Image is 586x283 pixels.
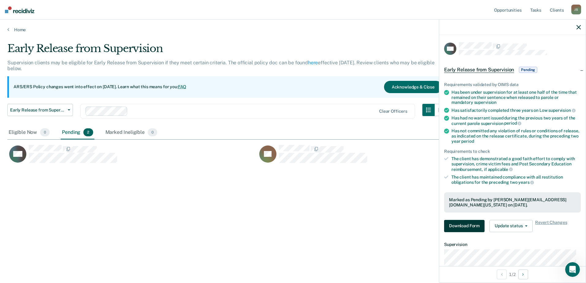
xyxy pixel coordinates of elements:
[444,149,581,154] div: Requirements to check
[178,84,187,89] a: FAQ
[488,167,513,172] span: applicable
[7,60,435,71] p: Supervision clients may be eligible for Early Release from Supervision if they meet certain crite...
[518,270,528,279] button: Next Opportunity
[489,220,533,232] button: Update status
[5,6,34,13] img: Recidiviz
[104,126,159,139] div: Marked Ineligible
[504,121,521,126] span: period
[379,109,407,114] div: Clear officers
[308,60,318,66] a: here
[444,242,581,247] dt: Supervision
[7,27,579,32] a: Home
[40,128,50,136] span: 0
[474,100,497,105] span: supervision
[10,108,65,113] span: Early Release from Supervision
[497,270,507,279] button: Previous Opportunity
[384,81,442,93] button: Acknowledge & Close
[571,5,581,14] div: J S
[519,67,537,73] span: Pending
[61,126,94,139] div: Pending
[7,145,257,169] div: CaseloadOpportunityCell-08031274
[83,128,93,136] span: 2
[451,90,581,105] div: Has been under supervision for at least one half of the time that remained on their sentence when...
[13,84,186,90] p: ARS/ERS Policy changes went into effect on [DATE]. Learn what this means for you:
[444,220,487,232] a: Navigate to form link
[449,197,576,208] div: Marked as Pending by [PERSON_NAME][EMAIL_ADDRESS][DOMAIN_NAME][US_STATE] on [DATE].
[518,180,534,185] span: years
[461,139,474,144] span: period
[148,128,157,136] span: 0
[451,156,581,172] div: The client has demonstrated a good faith effort to comply with supervision, crime victim fees and...
[451,175,581,185] div: The client has maintained compliance with all restitution obligations for the preceding two
[548,108,575,113] span: supervision
[451,115,581,126] div: Has had no warrant issued during the previous two years of the current parole supervision
[439,266,586,282] div: 1 / 2
[7,42,447,60] div: Early Release from Supervision
[444,82,581,87] div: Requirements validated by OIMS data
[7,126,51,139] div: Eligible Now
[439,60,586,80] div: Early Release from SupervisionPending
[451,128,581,144] div: Has not committed any violation of rules or conditions of release, as indicated on the release ce...
[444,220,485,232] button: Download Form
[451,108,581,113] div: Has satisfactorily completed three years on Low
[565,262,580,277] iframe: Intercom live chat
[535,220,567,232] span: Revert Changes
[444,67,514,73] span: Early Release from Supervision
[257,145,508,169] div: CaseloadOpportunityCell-08633112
